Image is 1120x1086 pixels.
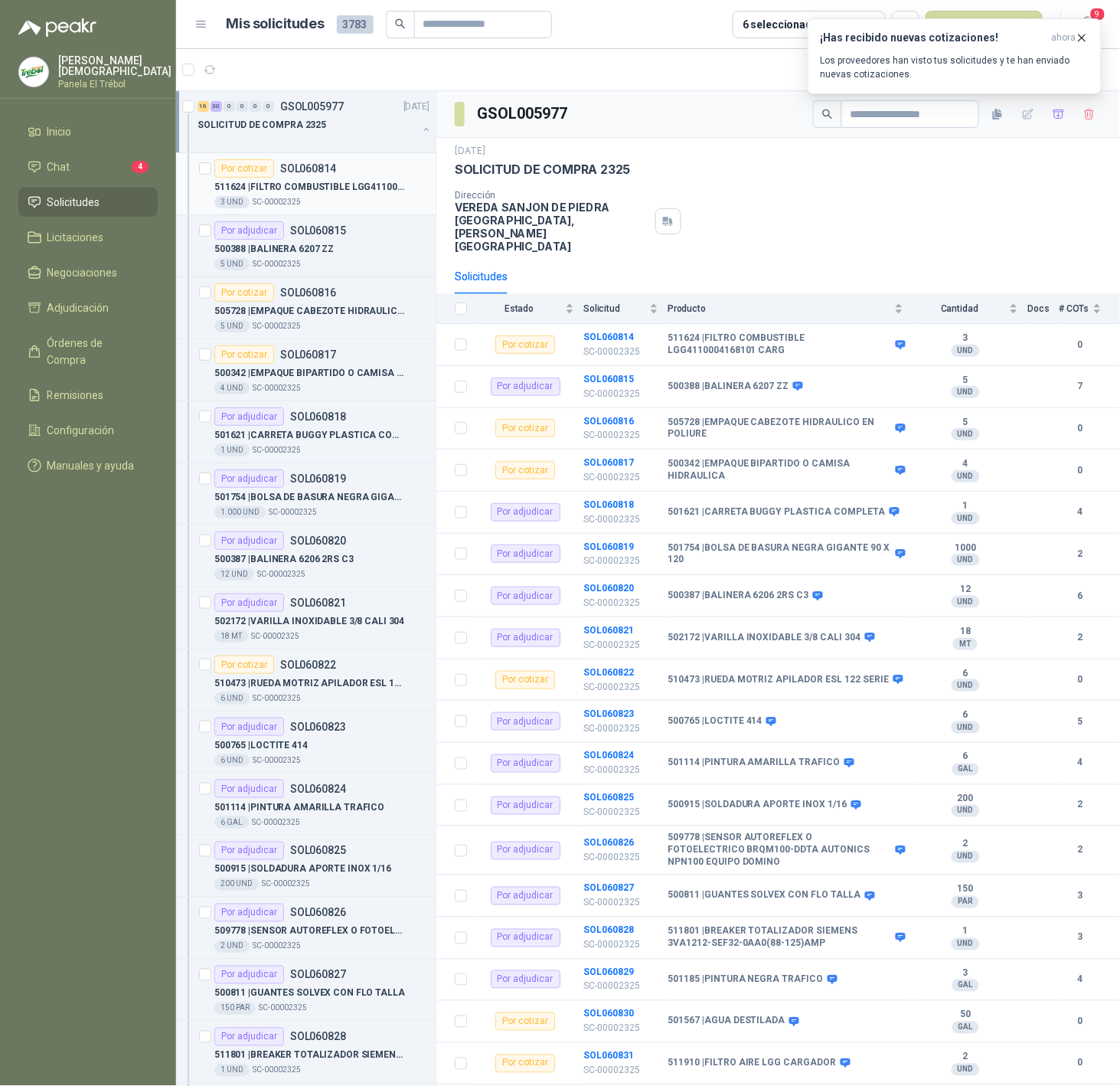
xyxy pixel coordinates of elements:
[252,816,300,829] p: SC-00002325
[583,541,634,552] a: SOL060819
[583,980,658,994] p: SC-00002325
[952,428,980,440] div: UND
[455,201,649,253] p: VEREDA SANJON DE PIEDRA [GEOGRAPHIC_DATA] , [PERSON_NAME][GEOGRAPHIC_DATA]
[952,938,980,950] div: UND
[262,878,310,891] p: SC-00002325
[176,649,436,711] a: Por cotizarSOL060822510473 |RUEDA MOTRIZ APILADOR ESL 122 SERIE6 UNDSC-00002325
[280,163,336,174] p: SOL060814
[495,1012,555,1031] div: Por cotizar
[214,444,250,456] div: 1 UND
[47,159,70,175] span: Chat
[668,506,886,518] b: 501621 | CARRETA BUGGY PLASTICA COMPLETA
[583,883,634,894] a: SOL060827
[214,568,254,581] div: 12 UND
[198,101,209,112] div: 16
[214,1065,250,1077] div: 1 UND
[214,630,248,643] div: 18 MT
[1059,1056,1102,1071] b: 0
[913,417,1018,429] b: 5
[491,754,560,773] div: Por adjudicar
[1059,463,1102,478] b: 0
[583,793,634,803] b: SOL060825
[1059,973,1102,987] b: 4
[253,320,301,332] p: SC-00002325
[491,970,560,989] div: Por adjudicar
[491,712,560,731] div: Por adjudicar
[290,721,346,732] p: SOL060823
[1059,672,1102,687] b: 0
[176,1022,436,1084] a: Por adjudicarSOL060828511801 |BREAKER TOTALIZADOR SIEMENS 3VA1212-SEF32-0AA0(88-125)AMP1 UNDSC-00...
[668,458,892,482] b: 500342 | EMPAQUE BIPARTIDO O CAMISA HIDRAULICA
[214,552,354,567] p: 500387 | BALINERA 6206 2RS C3
[47,299,109,316] span: Adjudicación
[583,1051,634,1061] b: SOL060831
[495,1055,555,1073] div: Por cotizar
[583,499,634,510] b: SOL060818
[395,18,406,29] span: search
[214,258,250,270] div: 5 UND
[491,587,560,605] div: Por adjudicar
[214,676,405,691] p: 510473 | RUEDA MOTRIZ APILADOR ESL 122 SERIE
[1089,7,1106,21] span: 9
[583,667,634,678] a: SOL060822
[913,458,1018,470] b: 4
[952,386,980,398] div: UND
[583,294,668,324] th: Solicitud
[176,774,436,836] a: Por adjudicarSOL060824501114 |PINTURA AMARILLA TRAFICO6 GALSC-00002325
[214,924,405,939] p: 509778 | SENSOR AUTOREFLEX O FOTOELECTRICO BRQM100-DDTA AUTONICS NPN100 EQUIPO DOMINO
[224,101,235,112] div: 0
[583,1009,634,1019] a: SOL060830
[18,223,158,252] a: Licitaciones
[476,303,562,314] span: Estado
[913,500,1018,512] b: 1
[47,194,100,211] span: Solicitudes
[214,320,250,332] div: 5 UND
[455,190,649,201] p: Dirección
[1027,294,1059,324] th: Docs
[280,101,344,112] p: GSOL005977
[214,656,274,674] div: Por cotizar
[1059,843,1102,858] b: 2
[583,851,658,865] p: SC-00002325
[176,401,436,463] a: Por adjudicarSOL060818501621 |CARRETA BUGGY PLASTICA COMPLETA1 UNDSC-00002325
[237,101,248,112] div: 0
[668,1058,837,1070] b: 511910 | FILTRO AIRE LGG CARGADOR
[263,101,274,112] div: 0
[1059,589,1102,604] b: 6
[952,470,980,482] div: UND
[290,1032,346,1042] p: SOL060828
[47,457,135,474] span: Manuales y ayuda
[583,512,658,527] p: SC-00002325
[176,960,436,1022] a: Por adjudicarSOL060827500811 |GUANTES SOLVEX CON FLO TALLA150 PARSC-00002325
[18,293,158,322] a: Adjudicación
[491,378,560,396] div: Por adjudicar
[668,590,809,602] b: 500387 | BALINERA 6206 2RS C3
[214,1028,284,1046] div: Por adjudicar
[214,180,405,195] p: 511624 | FILTRO COMBUSTIBLE LGG4110004168101 CARG
[491,503,560,522] div: Por adjudicar
[583,345,658,359] p: SC-00002325
[198,118,326,132] p: SOLICITUD DE COMPRA 2325
[176,215,436,277] a: Por adjudicarSOL060815500388 |BALINERA 6207 ZZ5 UNDSC-00002325
[477,102,570,126] h3: GSOL005977
[821,54,1089,81] p: Los proveedores han visto tus solicitudes y te han enviado nuevas cotizaciones.
[214,800,384,815] p: 501114 | PINTURA AMARILLA TRAFICO
[953,638,978,650] div: MT
[1059,547,1102,561] b: 2
[668,542,892,566] b: 501754 | BOLSA DE BASURA NEGRA GIGANTE 90 X 120
[214,196,250,208] div: 3 UND
[583,1064,658,1078] p: SC-00002325
[253,754,301,767] p: SC-00002325
[1059,421,1102,436] b: 0
[290,411,346,422] p: SOL060818
[743,16,824,33] div: 6 seleccionadas
[583,838,634,849] a: SOL060826
[668,890,861,902] b: 500811 | GUANTES SOLVEX CON FLO TALLA
[250,101,261,112] div: 0
[290,225,346,236] p: SOL060815
[176,277,436,339] a: Por cotizarSOL060816505728 |EMPAQUE CABEZOTE HIDRAULICO EN POLIURE5 UNDSC-00002325
[1059,338,1102,352] b: 0
[455,268,508,285] div: Solicitudes
[913,294,1027,324] th: Cantidad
